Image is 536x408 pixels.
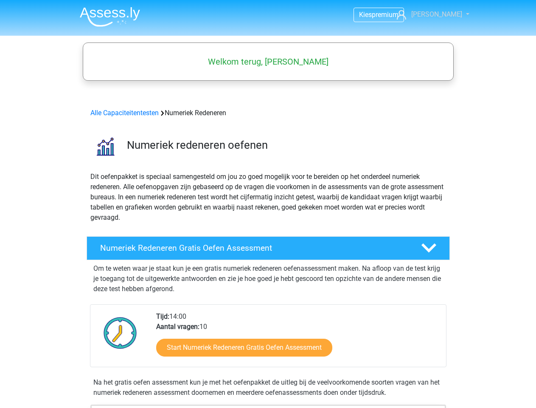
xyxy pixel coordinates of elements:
div: Na het gratis oefen assessment kun je met het oefenpakket de uitleg bij de veelvoorkomende soorte... [90,377,446,398]
span: [PERSON_NAME] [411,10,462,18]
span: Kies [359,11,372,19]
b: Aantal vragen: [156,323,199,331]
div: 14:00 10 [150,312,446,367]
p: Om te weten waar je staat kun je een gratis numeriek redeneren oefenassessment maken. Na afloop v... [93,263,443,294]
p: Dit oefenpakket is speciaal samengesteld om jou zo goed mogelijk voor te bereiden op het onderdee... [90,172,446,223]
span: premium [372,11,398,19]
img: Klok [99,312,142,354]
a: Alle Capaciteitentesten [90,109,159,117]
div: Numeriek Redeneren [87,108,449,118]
a: [PERSON_NAME] [393,9,463,20]
b: Tijd: [156,312,169,320]
img: Assessly [80,7,140,27]
img: numeriek redeneren [87,128,123,164]
a: Start Numeriek Redeneren Gratis Oefen Assessment [156,339,332,357]
a: Numeriek Redeneren Gratis Oefen Assessment [83,236,453,260]
h3: Numeriek redeneren oefenen [127,139,443,152]
h4: Numeriek Redeneren Gratis Oefen Assessment [100,243,407,253]
h5: Welkom terug, [PERSON_NAME] [87,57,449,67]
a: Kiespremium [354,9,404,20]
